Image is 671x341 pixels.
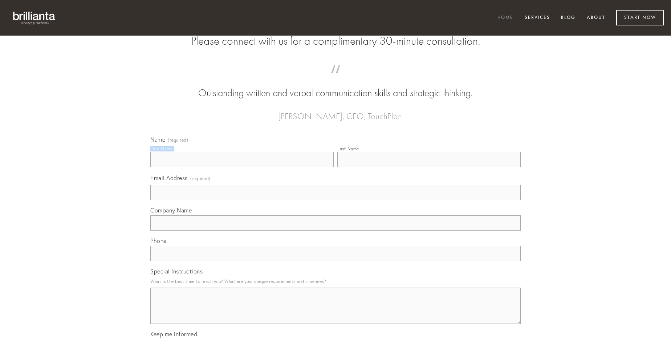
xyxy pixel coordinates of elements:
[616,10,664,25] a: Start Now
[150,268,203,275] span: Special Instructions
[7,7,62,28] img: brillianta - research, strategy, marketing
[162,72,509,86] span: “
[150,174,188,182] span: Email Address
[150,146,172,151] div: First Name
[493,12,518,24] a: Home
[556,12,580,24] a: Blog
[162,72,509,100] blockquote: Outstanding written and verbal communication skills and strategic thinking.
[337,146,359,151] div: Last Name
[520,12,555,24] a: Services
[150,237,167,244] span: Phone
[150,136,165,143] span: Name
[150,330,197,338] span: Keep me informed
[162,100,509,123] figcaption: — [PERSON_NAME], CEO, TouchPlan
[150,34,521,48] h2: Please connect with us for a complimentary 30-minute consultation.
[150,207,192,214] span: Company Name
[582,12,610,24] a: About
[150,276,521,286] p: What is the best time to reach you? What are your unique requirements and timelines?
[168,138,188,142] span: (required)
[190,174,211,183] span: (required)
